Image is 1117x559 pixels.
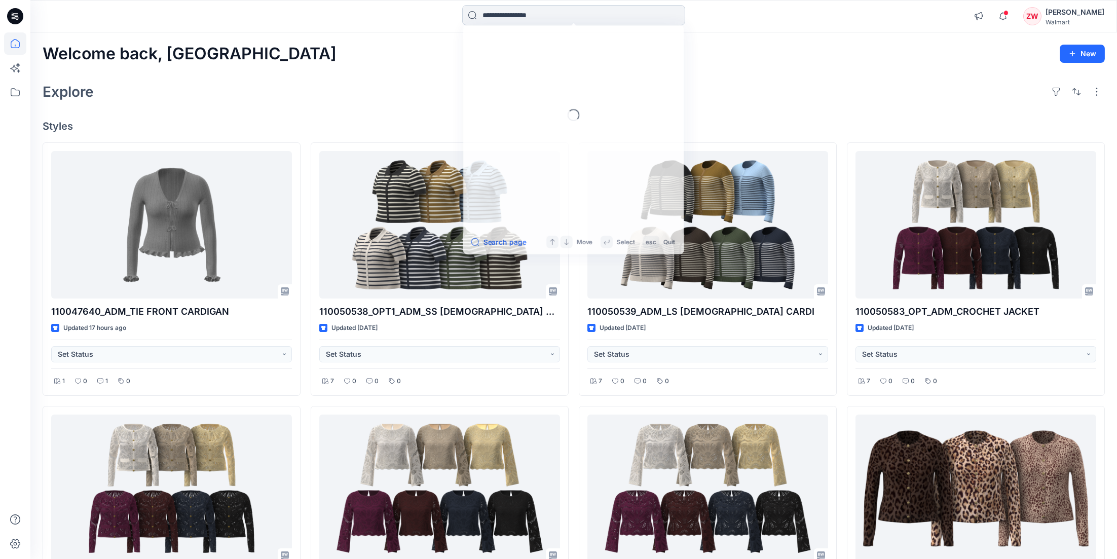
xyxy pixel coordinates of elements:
[63,323,126,333] p: Updated 17 hours ago
[646,237,656,247] p: esc
[126,376,130,387] p: 0
[617,237,635,247] p: Select
[43,120,1105,132] h4: Styles
[587,305,828,319] p: 110050539_ADM_LS [DEMOGRAPHIC_DATA] CARDI
[51,151,292,299] a: 110047640_ADM_TIE FRONT CARDIGAN
[663,237,675,247] p: Quit
[643,376,647,387] p: 0
[352,376,356,387] p: 0
[587,151,828,299] a: 110050539_ADM_LS LADY CARDI
[1046,6,1104,18] div: [PERSON_NAME]
[933,376,937,387] p: 0
[599,376,602,387] p: 7
[62,376,65,387] p: 1
[331,323,378,333] p: Updated [DATE]
[319,305,560,319] p: 110050538_OPT1_ADM_SS [DEMOGRAPHIC_DATA] CARDI
[397,376,401,387] p: 0
[867,376,870,387] p: 7
[1046,18,1104,26] div: Walmart
[1023,7,1041,25] div: ZW
[330,376,334,387] p: 7
[911,376,915,387] p: 0
[43,84,94,100] h2: Explore
[577,237,593,247] p: Move
[855,305,1096,319] p: 110050583_OPT_ADM_CROCHET JACKET
[319,151,560,299] a: 110050538_OPT1_ADM_SS LADY CARDI
[855,151,1096,299] a: 110050583_OPT_ADM_CROCHET JACKET
[375,376,379,387] p: 0
[665,376,669,387] p: 0
[471,236,527,248] button: Search page
[620,376,624,387] p: 0
[888,376,892,387] p: 0
[51,305,292,319] p: 110047640_ADM_TIE FRONT CARDIGAN
[105,376,108,387] p: 1
[600,323,646,333] p: Updated [DATE]
[43,45,337,63] h2: Welcome back, [GEOGRAPHIC_DATA]
[83,376,87,387] p: 0
[868,323,914,333] p: Updated [DATE]
[1060,45,1105,63] button: New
